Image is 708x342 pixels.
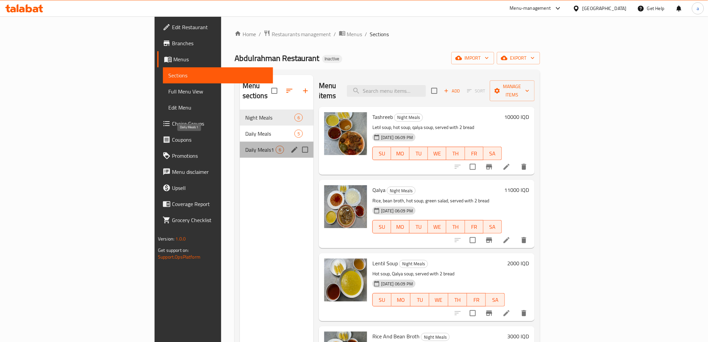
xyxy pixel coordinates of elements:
[449,149,462,158] span: TH
[505,185,529,195] h6: 11000 IQD
[466,233,480,247] span: Select to update
[339,30,362,39] a: Menus
[421,333,449,341] span: Night Meals
[157,116,273,132] a: Choice Groups
[172,200,267,208] span: Coverage Report
[446,147,465,160] button: TH
[347,30,362,38] span: Menus
[391,293,410,306] button: MO
[375,149,388,158] span: SU
[516,232,532,248] button: delete
[394,114,423,121] span: Night Meals
[319,81,339,101] h2: Menu items
[387,187,416,195] div: Night Meals
[697,5,699,12] span: a
[378,281,416,287] span: [DATE] 06:09 PM
[446,220,465,233] button: TH
[486,222,499,232] span: SA
[157,212,273,228] a: Grocery Checklist
[428,220,446,233] button: WE
[245,146,276,154] span: Daily Meals1
[157,180,273,196] a: Upsell
[372,147,391,160] button: SU
[489,295,502,305] span: SA
[465,147,483,160] button: FR
[324,259,367,301] img: Lentil Soup
[322,55,342,63] div: Inactive
[470,295,483,305] span: FR
[172,184,267,192] span: Upsell
[235,30,540,39] nav: breadcrumb
[457,54,489,62] span: import
[173,55,267,63] span: Menus
[387,187,415,195] span: Night Meals
[172,39,267,47] span: Branches
[324,112,367,155] img: Tashreeb
[503,309,511,317] a: Edit menu item
[172,23,267,31] span: Edit Restaurant
[486,149,499,158] span: SA
[158,234,174,243] span: Version:
[421,333,450,341] div: Night Meals
[394,114,423,122] div: Night Meals
[324,185,367,228] img: Qalya
[468,149,481,158] span: FR
[245,114,294,122] div: Night Meals
[431,149,444,158] span: WE
[240,142,314,158] div: Daily Meals16edit
[391,220,410,233] button: MO
[172,168,267,176] span: Menu disclaimer
[400,260,428,268] span: Night Meals
[157,164,273,180] a: Menu disclaimer
[168,104,267,112] span: Edit Menu
[372,258,398,268] span: Lentil Soup
[272,30,331,38] span: Restaurants management
[168,71,267,79] span: Sections
[163,99,273,116] a: Edit Menu
[463,86,490,96] span: Select section first
[172,152,267,160] span: Promotions
[508,332,529,341] h6: 3000 IQD
[375,222,388,232] span: SU
[412,149,425,158] span: TU
[157,132,273,148] a: Coupons
[516,159,532,175] button: delete
[451,295,464,305] span: TH
[347,85,426,97] input: search
[294,114,303,122] div: items
[235,51,320,66] span: Abdulrahman Restaurant
[157,196,273,212] a: Coverage Report
[375,295,389,305] span: SU
[503,236,511,244] a: Edit menu item
[502,54,535,62] span: export
[276,147,284,153] span: 6
[429,293,448,306] button: WE
[176,234,186,243] span: 1.0.0
[411,293,429,306] button: TU
[449,222,462,232] span: TH
[240,107,314,160] nav: Menu sections
[297,83,314,99] button: Add section
[372,123,502,132] p: Letil soup, hot soup, qalya soup, served with 2 bread
[481,159,497,175] button: Branch-specific-item
[157,148,273,164] a: Promotions
[240,110,314,126] div: Night Meals6
[295,131,302,137] span: 5
[281,83,297,99] span: Sort sections
[431,222,444,232] span: WE
[372,220,391,233] button: SU
[448,293,467,306] button: TH
[163,67,273,83] a: Sections
[399,260,428,268] div: Night Meals
[158,246,189,255] span: Get support on:
[497,52,540,64] button: export
[391,147,410,160] button: MO
[466,306,480,320] span: Select to update
[510,4,551,12] div: Menu-management
[245,130,294,138] span: Daily Meals
[289,145,299,155] button: edit
[168,87,267,95] span: Full Menu View
[264,30,331,39] a: Restaurants management
[372,293,391,306] button: SU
